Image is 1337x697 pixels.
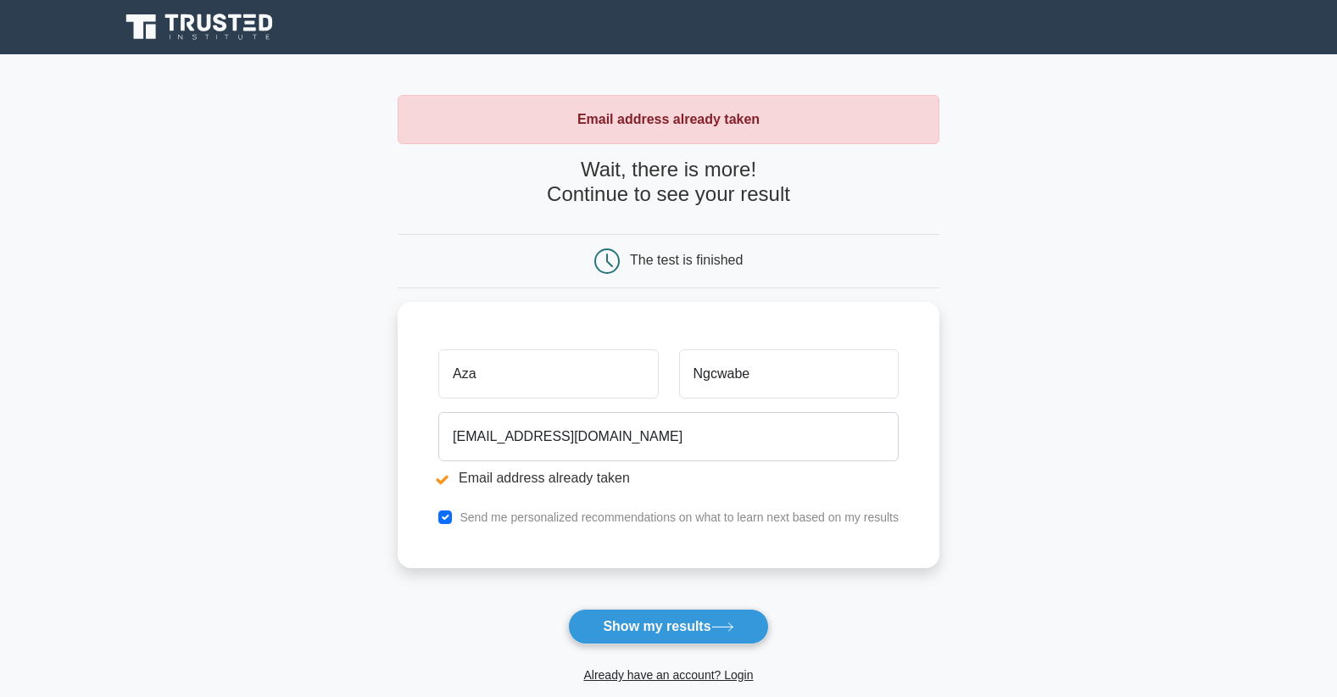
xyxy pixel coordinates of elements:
a: Already have an account? Login [583,668,753,682]
input: Last name [679,349,899,399]
input: First name [438,349,658,399]
input: Email [438,412,899,461]
strong: Email address already taken [577,112,760,126]
li: Email address already taken [438,468,899,488]
h4: Wait, there is more! Continue to see your result [398,158,939,207]
button: Show my results [568,609,768,644]
div: The test is finished [630,253,743,267]
label: Send me personalized recommendations on what to learn next based on my results [460,510,899,524]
